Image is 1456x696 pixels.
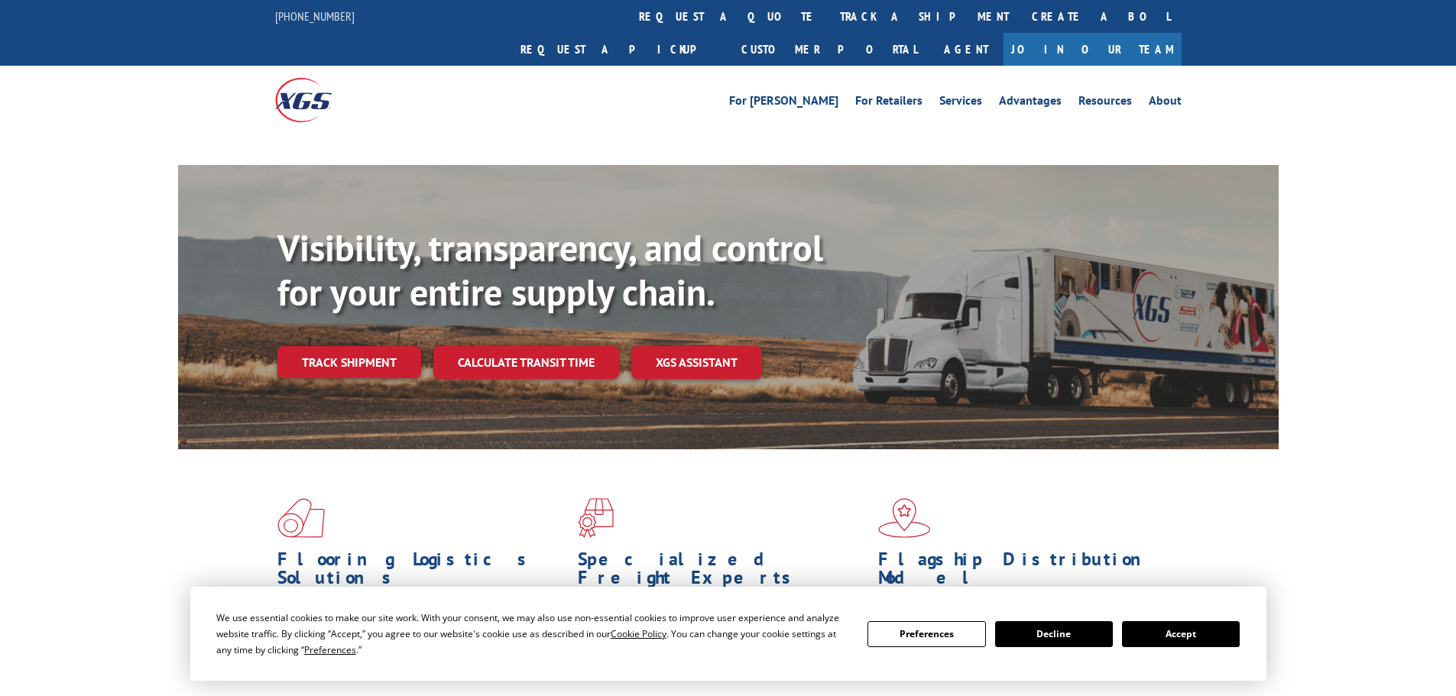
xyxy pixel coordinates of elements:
[631,346,762,379] a: XGS ASSISTANT
[729,95,838,112] a: For [PERSON_NAME]
[867,621,985,647] button: Preferences
[304,643,356,656] span: Preferences
[277,224,823,316] b: Visibility, transparency, and control for your entire supply chain.
[939,95,982,112] a: Services
[433,346,619,379] a: Calculate transit time
[578,550,867,594] h1: Specialized Freight Experts
[1122,621,1240,647] button: Accept
[1149,95,1182,112] a: About
[999,95,1062,112] a: Advantages
[855,95,923,112] a: For Retailers
[611,627,666,640] span: Cookie Policy
[509,33,730,66] a: Request a pickup
[277,498,325,538] img: xgs-icon-total-supply-chain-intelligence-red
[730,33,929,66] a: Customer Portal
[878,498,931,538] img: xgs-icon-flagship-distribution-model-red
[878,550,1167,594] h1: Flagship Distribution Model
[578,498,614,538] img: xgs-icon-focused-on-flooring-red
[995,621,1113,647] button: Decline
[1004,33,1182,66] a: Join Our Team
[216,610,849,658] div: We use essential cookies to make our site work. With your consent, we may also use non-essential ...
[190,587,1266,681] div: Cookie Consent Prompt
[277,550,566,594] h1: Flooring Logistics Solutions
[277,346,421,378] a: Track shipment
[1078,95,1132,112] a: Resources
[929,33,1004,66] a: Agent
[275,8,355,24] a: [PHONE_NUMBER]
